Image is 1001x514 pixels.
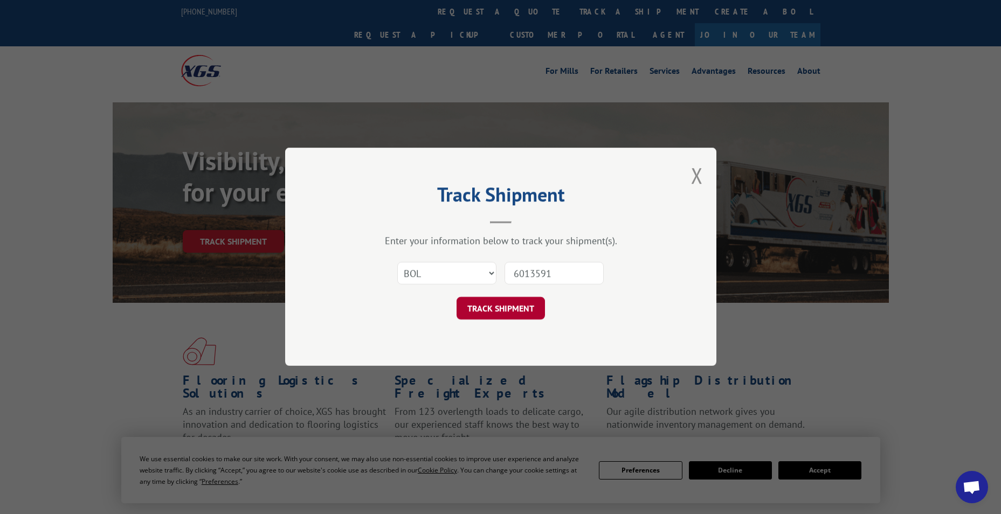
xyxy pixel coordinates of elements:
div: Enter your information below to track your shipment(s). [339,235,662,247]
h2: Track Shipment [339,187,662,207]
input: Number(s) [505,262,604,285]
button: Close modal [691,161,703,190]
button: TRACK SHIPMENT [457,297,545,320]
a: Open chat [956,471,988,503]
